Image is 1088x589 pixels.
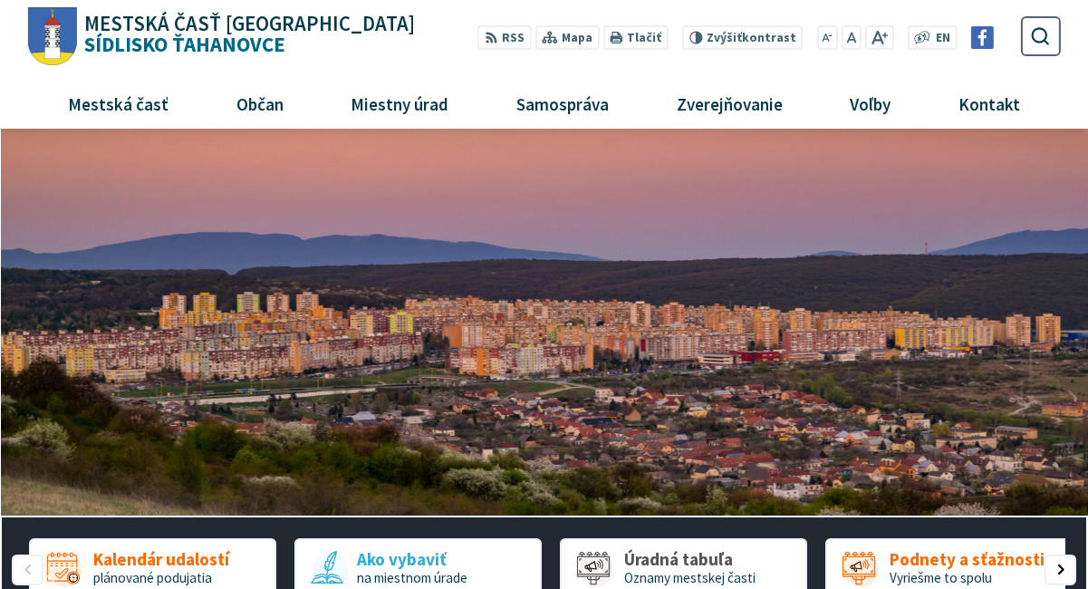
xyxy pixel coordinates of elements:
span: Kalendár udalostí [93,550,229,569]
span: na miestnom úrade [357,569,467,586]
span: Miestny úrad [344,79,456,128]
a: Samospráva [489,79,635,128]
span: Vyriešme to spolu [890,569,992,586]
button: Zmenšiť veľkosť písma [817,25,839,50]
span: plánované podujatia [93,569,212,586]
a: Kontakt [931,79,1046,128]
span: Podnety a sťažnosti [890,550,1045,569]
a: Voľby [823,79,917,128]
span: Samospráva [509,79,615,128]
button: Tlačiť [602,25,668,50]
a: Miestny úrad [324,79,476,128]
span: Kontakt [951,79,1026,128]
a: Logo Sídlisko Ťahanovce, prejsť na domovskú stránku. [27,7,414,66]
span: Tlačiť [627,31,661,45]
span: Úradná tabuľa [624,550,756,569]
span: Zvýšiť [707,30,742,45]
a: Mestská časť [42,79,196,128]
button: Nastaviť pôvodnú veľkosť písma [842,25,862,50]
span: Ako vybaviť [357,550,467,569]
h1: Sídlisko Ťahanovce [77,14,415,55]
a: EN [930,29,955,48]
span: EN [936,29,950,48]
div: Predošlý slajd [12,555,43,585]
div: Nasledujúci slajd [1045,555,1075,585]
span: Oznamy mestskej časti [624,569,756,586]
span: kontrast [707,31,796,45]
span: Mestská časť [GEOGRAPHIC_DATA] [84,14,415,34]
img: Prejsť na domovskú stránku [27,7,77,66]
span: Mapa [562,29,592,48]
a: RSS [477,25,531,50]
a: Zverejňovanie [650,79,809,128]
button: Zvýšiťkontrast [682,25,803,50]
span: Voľby [843,79,898,128]
span: RSS [502,29,525,48]
span: Zverejňovanie [669,79,789,128]
img: Prejsť na Facebook stránku [971,26,994,49]
a: Občan [209,79,310,128]
span: Občan [229,79,290,128]
button: Zväčšiť veľkosť písma [865,25,893,50]
span: Mestská časť [62,79,176,128]
a: Mapa [534,25,599,50]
